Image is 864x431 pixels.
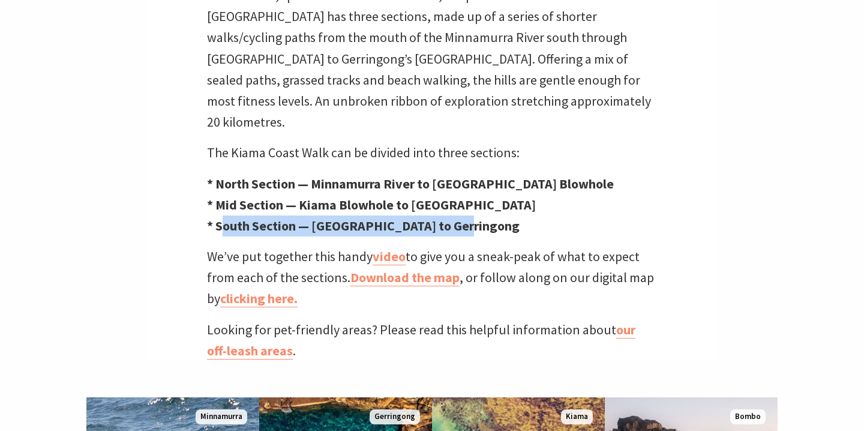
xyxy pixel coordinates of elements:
[220,290,298,307] a: clicking here.
[370,409,420,424] span: Gerringong
[196,409,247,424] span: Minnamurra
[207,319,657,361] p: Looking for pet-friendly areas? Please read this helpful information about .
[207,321,635,360] a: our off-leash areas
[373,248,406,265] a: video
[207,196,536,213] strong: * Mid Section — Kiama Blowhole to [GEOGRAPHIC_DATA]
[730,409,766,424] span: Bombo
[561,409,593,424] span: Kiama
[350,269,460,286] a: Download the map
[207,175,614,192] strong: * North Section — Minnamurra River to [GEOGRAPHIC_DATA] Blowhole
[207,246,657,310] p: We’ve put together this handy to give you a sneak-peak of what to expect from each of the section...
[207,217,520,234] strong: * South Section — [GEOGRAPHIC_DATA] to Gerringong
[207,142,657,163] p: The Kiama Coast Walk can be divided into three sections:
